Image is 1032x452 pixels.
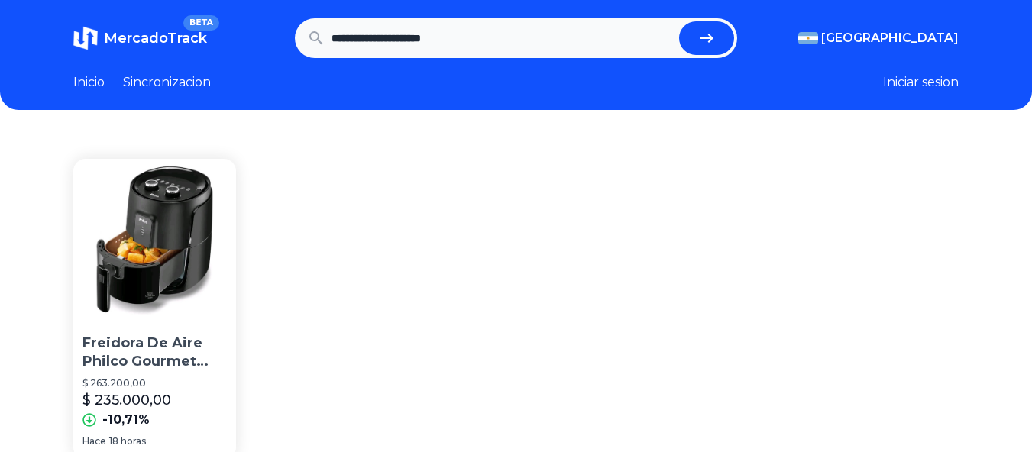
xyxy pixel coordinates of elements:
[73,73,105,92] a: Inicio
[798,32,818,44] img: Argentina
[883,73,959,92] button: Iniciar sesion
[123,73,211,92] a: Sincronizacion
[798,29,959,47] button: [GEOGRAPHIC_DATA]
[821,29,959,47] span: [GEOGRAPHIC_DATA]
[82,377,227,389] p: $ 263.200,00
[82,435,106,447] span: Hace
[102,411,150,429] p: -10,71%
[73,26,207,50] a: MercadoTrackBETA
[82,389,171,411] p: $ 235.000,00
[73,159,236,321] img: Freidora De Aire Philco Gourmet Black 4.4 L
[104,30,207,47] span: MercadoTrack
[82,334,227,372] p: Freidora De Aire Philco Gourmet Black 4.4 L
[183,15,219,31] span: BETA
[109,435,146,447] span: 18 horas
[73,26,98,50] img: MercadoTrack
